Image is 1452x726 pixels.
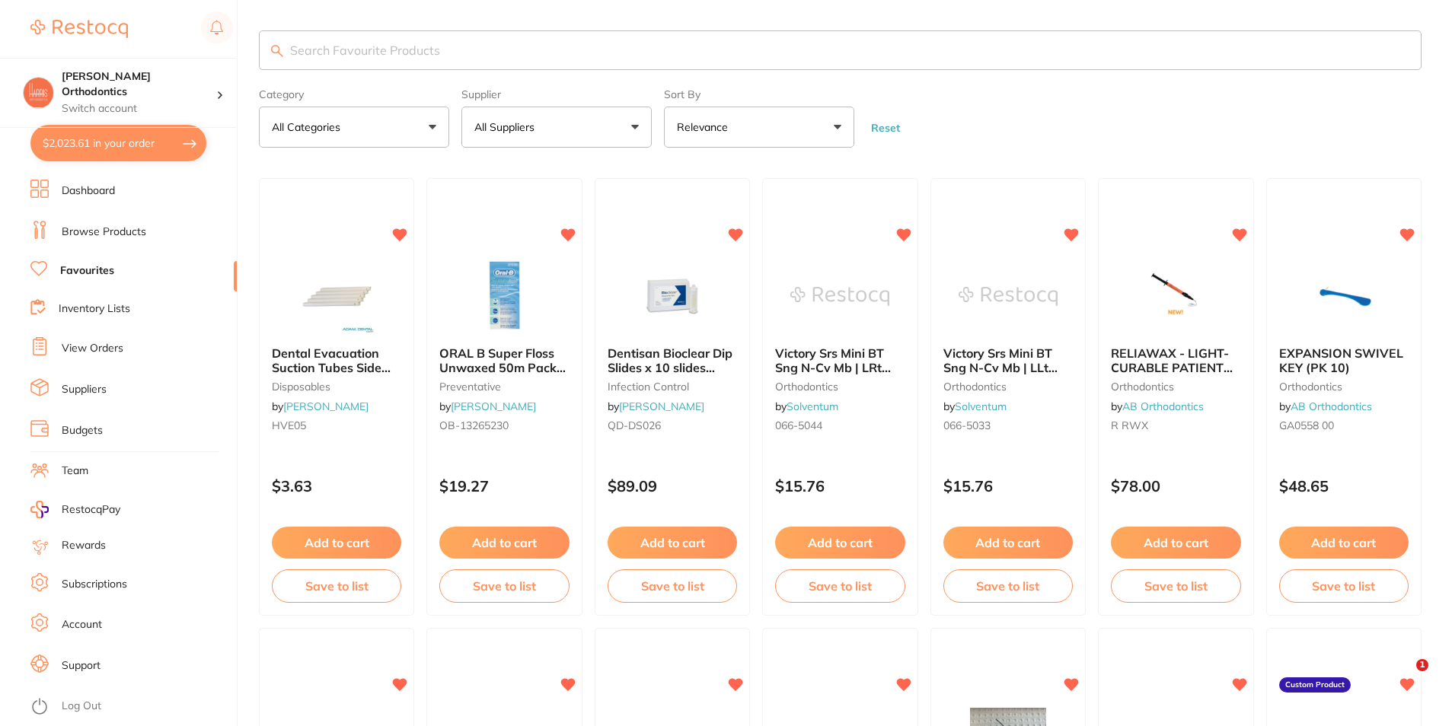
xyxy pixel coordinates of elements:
[1111,477,1240,495] p: $78.00
[62,382,107,397] a: Suppliers
[623,258,722,334] img: Dentisan Bioclear Dip Slides x 10 slides Water Test
[62,502,120,517] span: RestocqPay
[272,119,346,135] p: All Categories
[439,419,509,432] span: OB-13265230
[1279,527,1409,559] button: Add to cart
[1291,400,1372,413] a: AB Orthodontics
[439,569,569,603] button: Save to list
[474,119,541,135] p: All Suppliers
[259,30,1422,70] input: Search Favourite Products
[455,258,554,334] img: ORAL B Super Floss Unwaxed 50m Pack of 6
[943,345,1058,403] span: Victory Srs Mini BT Sng N-Cv Mb | LLt 2Molar-10T/0Of 2.5mm Hk 022
[608,400,704,413] span: by
[62,101,216,116] p: Switch account
[775,345,891,403] span: Victory Srs Mini BT Sng N-Cv Mb | LRt 2Molar-10T/0Of 2.5mm Hk 022
[62,69,216,99] h4: Harris Orthodontics
[272,345,391,389] span: Dental Evacuation Suction Tubes Side Vent
[943,419,991,432] span: 066-5033
[955,400,1007,413] a: Solventum
[272,381,401,393] small: disposables
[775,419,822,432] span: 066-5044
[1279,400,1372,413] span: by
[461,88,652,100] label: Supplier
[30,11,128,46] a: Restocq Logo
[259,88,449,100] label: Category
[943,569,1073,603] button: Save to list
[1279,477,1409,495] p: $48.65
[272,346,401,374] b: Dental Evacuation Suction Tubes Side Vent
[30,695,232,719] button: Log Out
[943,400,1007,413] span: by
[62,341,123,356] a: View Orders
[943,527,1073,559] button: Add to cart
[1111,346,1240,374] b: RELIAWAX - LIGHT- CURABLE PATIENT COMFORT GEL
[62,423,103,438] a: Budgets
[608,477,737,495] p: $89.09
[439,346,569,374] b: ORAL B Super Floss Unwaxed 50m Pack of 6
[59,301,130,317] a: Inventory Lists
[439,381,569,393] small: preventative
[608,419,661,432] span: QD-DS026
[608,381,737,393] small: infection control
[943,477,1073,495] p: $15.76
[24,78,53,107] img: Harris Orthodontics
[62,183,115,199] a: Dashboard
[775,400,838,413] span: by
[439,400,536,413] span: by
[1279,345,1403,374] span: EXPANSION SWIVEL KEY (PK 10)
[1279,677,1351,693] label: Custom Product
[439,345,566,389] span: ORAL B Super Floss Unwaxed 50m Pack of 6
[664,107,854,148] button: Relevance
[775,346,905,374] b: Victory Srs Mini BT Sng N-Cv Mb | LRt 2Molar-10T/0Of 2.5mm Hk 022
[1279,419,1334,432] span: GA0558 00
[1294,258,1393,334] img: EXPANSION SWIVEL KEY (PK 10)
[619,400,704,413] a: [PERSON_NAME]
[259,107,449,148] button: All Categories
[272,477,401,495] p: $3.63
[30,501,49,518] img: RestocqPay
[775,527,905,559] button: Add to cart
[62,699,101,714] a: Log Out
[439,527,569,559] button: Add to cart
[1279,569,1409,603] button: Save to list
[283,400,369,413] a: [PERSON_NAME]
[62,224,146,240] a: Browse Products
[943,346,1073,374] b: Victory Srs Mini BT Sng N-Cv Mb | LLt 2Molar-10T/0Of 2.5mm Hk 022
[461,107,652,148] button: All Suppliers
[608,346,737,374] b: Dentisan Bioclear Dip Slides x 10 slides Water Test
[1279,346,1409,374] b: EXPANSION SWIVEL KEY (PK 10)
[62,538,106,553] a: Rewards
[1122,400,1204,413] a: AB Orthodontics
[608,569,737,603] button: Save to list
[272,569,401,603] button: Save to list
[30,501,120,518] a: RestocqPay
[1385,659,1422,696] iframe: Intercom live chat
[1111,419,1148,432] span: R RWX
[608,527,737,559] button: Add to cart
[30,125,206,161] button: $2,023.61 in your order
[775,381,905,393] small: orthodontics
[30,20,128,38] img: Restocq Logo
[451,400,536,413] a: [PERSON_NAME]
[1126,258,1225,334] img: RELIAWAX - LIGHT- CURABLE PATIENT COMFORT GEL
[608,345,732,389] span: Dentisan Bioclear Dip Slides x 10 slides Water Test
[62,577,127,592] a: Subscriptions
[1279,381,1409,393] small: orthodontics
[1111,381,1240,393] small: orthodontics
[272,527,401,559] button: Add to cart
[1111,400,1204,413] span: by
[775,569,905,603] button: Save to list
[1111,569,1240,603] button: Save to list
[1111,527,1240,559] button: Add to cart
[943,381,1073,393] small: orthodontics
[790,258,889,334] img: Victory Srs Mini BT Sng N-Cv Mb | LRt 2Molar-10T/0Of 2.5mm Hk 022
[287,258,386,334] img: Dental Evacuation Suction Tubes Side Vent
[677,119,734,135] p: Relevance
[787,400,838,413] a: Solventum
[775,477,905,495] p: $15.76
[664,88,854,100] label: Sort By
[272,419,306,432] span: HVE05
[60,263,114,279] a: Favourites
[62,658,101,673] a: Support
[1111,345,1233,389] span: RELIAWAX - LIGHT- CURABLE PATIENT COMFORT GEL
